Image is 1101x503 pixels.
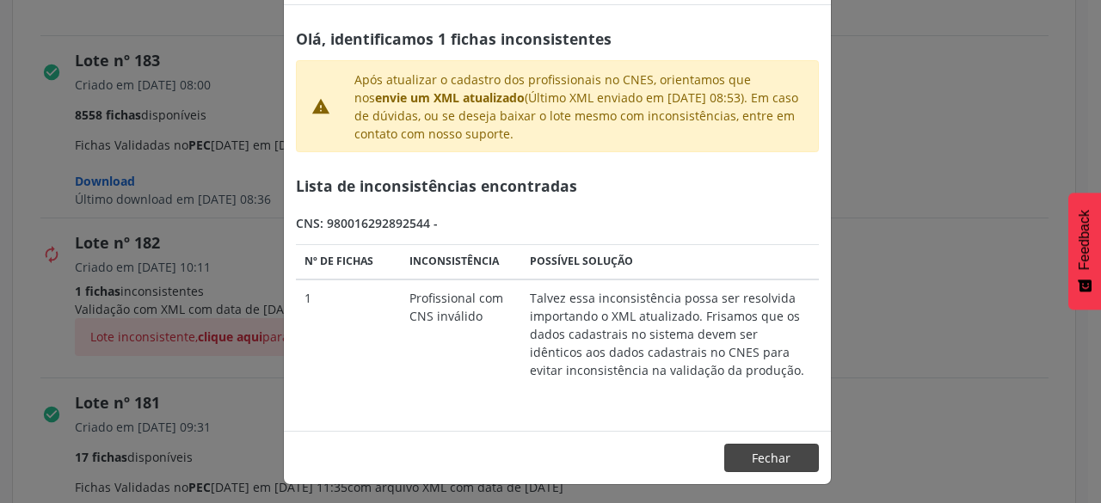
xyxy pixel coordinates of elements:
div: Após atualizar o cadastro dos profissionais no CNES, orientamos que nos (Último XML enviado em [D... [342,71,815,143]
button: Fechar [724,444,819,473]
strong: envie um XML atualizado [375,89,525,106]
td: 1 [296,279,401,389]
div: Lista de inconsistências encontradas [296,164,819,207]
span: Feedback [1077,210,1092,270]
div: CNS: 980016292892544 - [296,214,819,232]
div: Olá, identificamos 1 fichas inconsistentes [296,17,819,60]
i: warning [311,97,330,116]
td: Talvez essa inconsistência possa ser resolvida importando o XML atualizado. Frisamos que os dados... [520,279,818,389]
button: Feedback - Mostrar pesquisa [1068,193,1101,310]
th: Inconsistência [400,244,520,279]
th: Nº de fichas [296,244,401,279]
td: Profissional com CNS inválido [400,279,520,389]
th: Possível solução [520,244,818,279]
